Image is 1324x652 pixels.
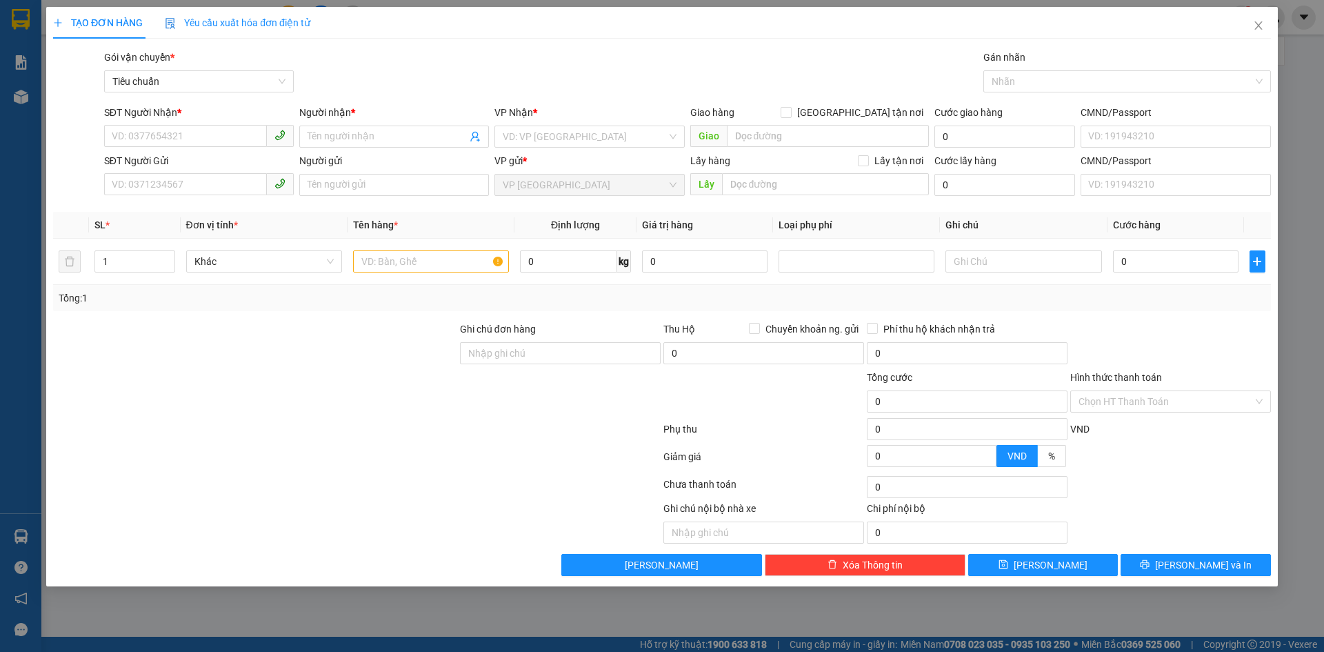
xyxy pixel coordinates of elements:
[460,342,661,364] input: Ghi chú đơn hàng
[617,250,631,273] span: kg
[551,219,600,230] span: Định lượng
[159,251,174,261] span: Increase Value
[1140,560,1150,571] span: printer
[985,457,993,466] span: down
[104,52,174,63] span: Gói vận chuyển
[662,477,865,501] div: Chưa thanh toán
[934,126,1075,148] input: Cước giao hàng
[1239,7,1278,46] button: Close
[1070,372,1162,383] label: Hình thức thanh toán
[662,449,865,473] div: Giảm giá
[968,554,1118,576] button: save[PERSON_NAME]
[765,554,966,576] button: deleteXóa Thông tin
[941,212,1107,239] th: Ghi chú
[642,250,768,273] input: 0
[1070,424,1090,435] span: VND
[470,131,481,142] span: user-add
[59,250,81,273] button: delete
[934,155,996,166] label: Cước lấy hàng
[353,250,509,273] input: VD: Bàn, Ghế
[186,219,238,230] span: Đơn vị tính
[690,155,730,166] span: Lấy hàng
[934,174,1075,196] input: Cước lấy hàng
[663,501,864,522] div: Ghi chú nội bộ nhà xe
[625,557,699,573] span: [PERSON_NAME]
[642,219,693,230] span: Giá trị hàng
[194,251,334,272] span: Khác
[946,250,1102,273] input: Ghi Chú
[662,422,865,446] div: Phụ thu
[869,153,929,168] span: Lấy tận nơi
[104,105,294,120] div: SĐT Người Nhận
[165,18,176,29] img: icon
[843,557,903,573] span: Xóa Thông tin
[878,322,1001,337] span: Phí thu hộ khách nhận trả
[983,52,1025,63] label: Gán nhãn
[353,219,398,230] span: Tên hàng
[460,324,536,335] label: Ghi chú đơn hàng
[562,554,763,576] button: [PERSON_NAME]
[1113,219,1161,230] span: Cước hàng
[53,17,143,28] span: TẠO ĐƠN HÀNG
[981,446,996,456] span: Increase Value
[299,105,489,120] div: Người nhận
[59,290,511,306] div: Tổng: 1
[773,212,940,239] th: Loại phụ phí
[690,125,727,147] span: Giao
[1121,554,1271,576] button: printer[PERSON_NAME] và In
[1253,20,1264,31] span: close
[727,125,929,147] input: Dọc đường
[1250,256,1264,267] span: plus
[722,173,929,195] input: Dọc đường
[112,71,285,92] span: Tiêu chuẩn
[827,560,837,571] span: delete
[274,130,285,141] span: phone
[495,107,534,118] span: VP Nhận
[792,105,929,120] span: [GEOGRAPHIC_DATA] tận nơi
[999,560,1009,571] span: save
[867,372,912,383] span: Tổng cước
[274,178,285,189] span: phone
[690,173,722,195] span: Lấy
[165,17,310,28] span: Yêu cầu xuất hóa đơn điện tử
[985,447,993,455] span: up
[690,107,734,118] span: Giao hàng
[1014,557,1088,573] span: [PERSON_NAME]
[163,263,172,271] span: down
[104,153,294,168] div: SĐT Người Gửi
[663,522,864,544] input: Nhập ghi chú
[867,501,1067,522] div: Chi phí nội bộ
[95,219,106,230] span: SL
[299,153,489,168] div: Người gửi
[1155,557,1252,573] span: [PERSON_NAME] và In
[934,107,1003,118] label: Cước giao hàng
[159,261,174,272] span: Decrease Value
[163,253,172,261] span: up
[53,18,63,28] span: plus
[503,175,676,195] span: VP Đà Lạt
[1250,250,1265,273] button: plus
[760,322,864,337] span: Chuyển khoản ng. gửi
[1081,105,1270,120] div: CMND/Passport
[1007,451,1027,462] span: VND
[1081,153,1270,168] div: CMND/Passport
[663,324,695,335] span: Thu Hộ
[981,456,996,466] span: Decrease Value
[495,153,685,168] div: VP gửi
[1048,451,1055,462] span: %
